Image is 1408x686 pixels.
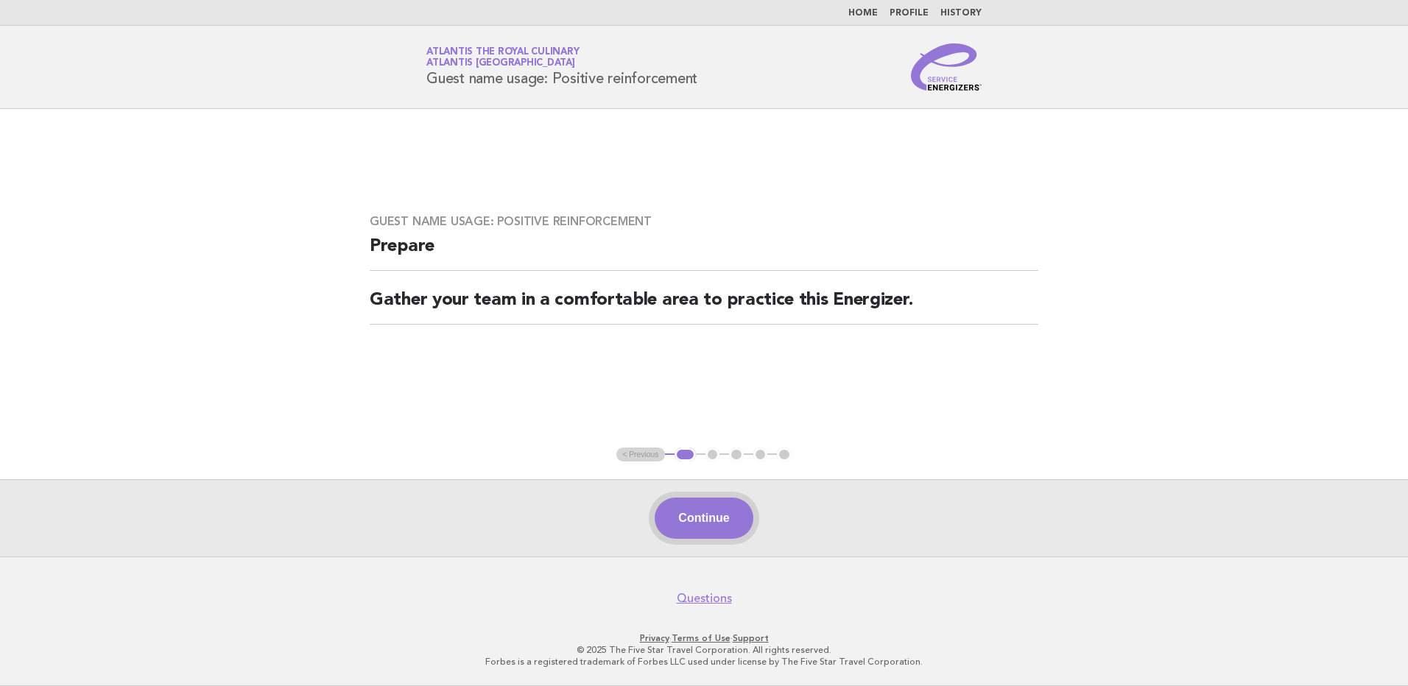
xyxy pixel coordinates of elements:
[253,632,1155,644] p: · ·
[890,9,929,18] a: Profile
[940,9,982,18] a: History
[253,644,1155,656] p: © 2025 The Five Star Travel Corporation. All rights reserved.
[370,289,1038,325] h2: Gather your team in a comfortable area to practice this Energizer.
[426,47,579,68] a: Atlantis the Royal CulinaryAtlantis [GEOGRAPHIC_DATA]
[733,633,769,643] a: Support
[655,498,753,539] button: Continue
[370,235,1038,271] h2: Prepare
[370,214,1038,229] h3: Guest name usage: Positive reinforcement
[426,59,575,68] span: Atlantis [GEOGRAPHIC_DATA]
[848,9,878,18] a: Home
[677,591,732,606] a: Questions
[675,448,696,462] button: 1
[911,43,982,91] img: Service Energizers
[672,633,731,643] a: Terms of Use
[640,633,669,643] a: Privacy
[253,656,1155,668] p: Forbes is a registered trademark of Forbes LLC used under license by The Five Star Travel Corpora...
[426,48,697,86] h1: Guest name usage: Positive reinforcement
